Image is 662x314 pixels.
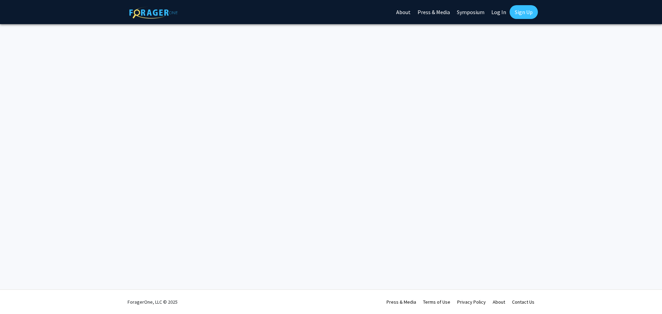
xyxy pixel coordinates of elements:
a: About [493,299,505,305]
a: Sign Up [510,5,538,19]
a: Press & Media [387,299,416,305]
img: ForagerOne Logo [129,7,178,19]
div: ForagerOne, LLC © 2025 [128,290,178,314]
a: Terms of Use [423,299,450,305]
a: Contact Us [512,299,534,305]
a: Privacy Policy [457,299,486,305]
